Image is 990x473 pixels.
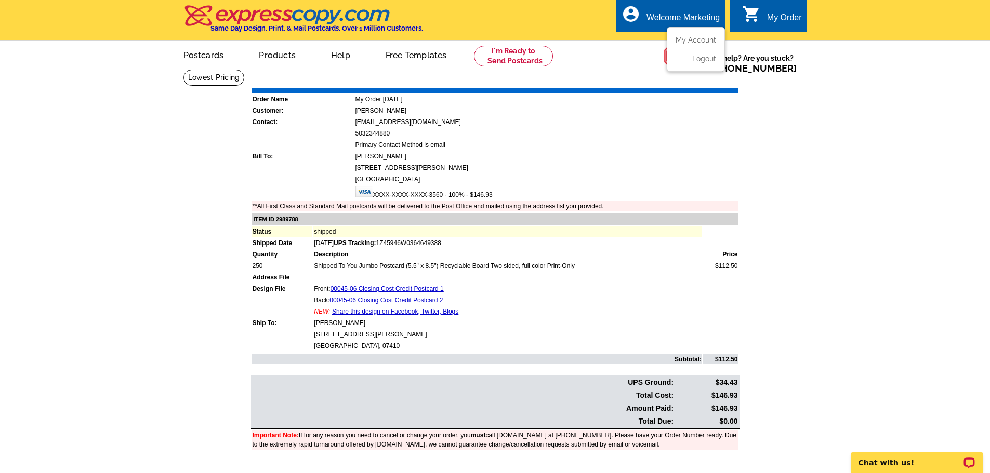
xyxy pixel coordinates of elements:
[692,55,716,63] a: Logout
[355,185,738,200] td: XXXX-XXXX-XXXX-3560 - 100% - $146.93
[313,261,702,271] td: Shipped To You Jumbo Postcard (5.5" x 8.5") Recyclable Board Two sided, full color Print-Only
[675,402,738,414] td: $146.93
[334,239,441,247] span: 1Z45946W0364649388
[252,430,738,450] td: If for any reason you need to cancel or change your order, you call [DOMAIN_NAME] at [PHONE_NUMBE...
[329,296,443,304] a: 00045-06 Closing Cost Credit Postcard 2
[742,5,761,23] i: shopping_cart
[355,105,738,116] td: [PERSON_NAME]
[252,272,313,282] td: Address File
[252,94,354,104] td: Order Name
[664,41,694,71] img: help
[252,249,313,260] td: Quantity
[334,239,376,247] strong: UPS Tracking:
[252,376,675,388] td: UPS Ground:
[314,42,367,66] a: Help
[675,389,738,401] td: $146.93
[703,249,738,260] td: Price
[355,163,738,173] td: [STREET_ADDRESS][PERSON_NAME]
[694,53,802,74] span: Need help? Are you stuck?
[252,105,354,116] td: Customer:
[252,283,313,294] td: Design File
[253,431,299,439] font: Important Note:
[355,94,738,104] td: My Order [DATE]
[313,295,702,305] td: Back:
[675,415,738,427] td: $0.00
[210,24,423,32] h4: Same Day Design, Print, & Mail Postcards. Over 1 Million Customers.
[252,318,313,328] td: Ship To:
[703,261,738,271] td: $112.50
[313,283,702,294] td: Front:
[252,402,675,414] td: Amount Paid:
[355,128,738,139] td: 5032344880
[313,318,702,328] td: [PERSON_NAME]
[252,226,313,237] td: Status
[313,249,702,260] td: Description
[355,117,738,127] td: [EMAIL_ADDRESS][DOMAIN_NAME]
[252,213,738,225] td: ITEM ID 2989788
[844,440,990,473] iframe: LiveChat chat widget
[314,308,330,315] span: NEW:
[252,151,354,161] td: Bill To:
[355,140,738,150] td: Primary Contact Method is email
[252,261,313,271] td: 250
[355,174,738,184] td: [GEOGRAPHIC_DATA]
[471,431,486,439] b: must
[712,63,797,74] a: [PHONE_NUMBER]
[369,42,464,66] a: Free Templates
[694,63,797,74] span: Call
[703,354,738,364] td: $112.50
[355,151,738,161] td: [PERSON_NAME]
[646,13,720,28] div: Welcome Marketing
[252,238,313,248] td: Shipped Date
[742,11,802,24] a: shopping_cart My Order
[675,376,738,388] td: $34.43
[622,5,640,23] i: account_circle
[252,201,738,211] td: **All First Class and Standard Mail postcards will be delivered to the Post Office and mailed usi...
[313,226,702,237] td: shipped
[313,341,702,351] td: [GEOGRAPHIC_DATA], 07410
[331,285,444,292] a: 00045-06 Closing Cost Credit Postcard 1
[355,186,373,197] img: visa.gif
[313,329,702,340] td: [STREET_ADDRESS][PERSON_NAME]
[332,308,458,315] a: Share this design on Facebook, Twitter, Blogs
[183,12,423,32] a: Same Day Design, Print, & Mail Postcards. Over 1 Million Customers.
[313,238,702,248] td: [DATE]
[252,415,675,427] td: Total Due:
[252,117,354,127] td: Contact:
[252,354,703,364] td: Subtotal:
[167,42,241,66] a: Postcards
[676,36,716,44] a: My Account
[242,42,312,66] a: Products
[252,389,675,401] td: Total Cost:
[767,13,802,28] div: My Order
